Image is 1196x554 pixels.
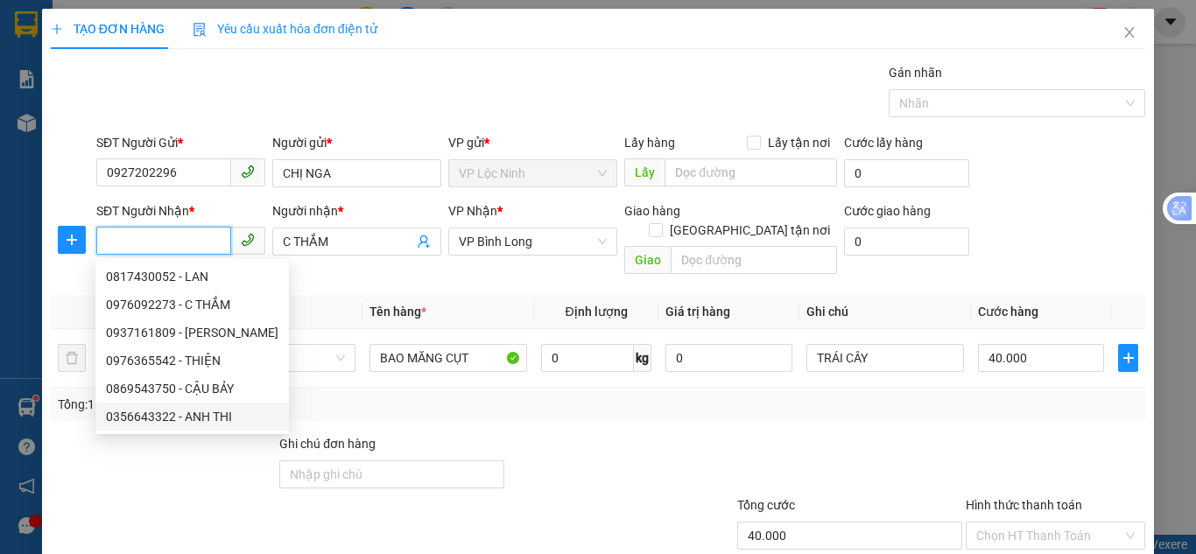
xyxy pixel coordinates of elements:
[51,22,165,36] span: TẠO ĐƠN HÀNG
[95,263,289,291] div: 0817430052 - LAN
[565,305,627,319] span: Định lượng
[665,344,791,372] input: 0
[799,295,971,329] th: Ghi chú
[15,17,42,35] span: Gửi:
[134,117,158,136] span: CC :
[241,165,255,179] span: phone
[59,233,85,247] span: plus
[95,319,289,347] div: 0937161809 - trần điền
[95,291,289,319] div: 0976092273 - C THẮM
[1119,351,1137,365] span: plus
[1122,25,1136,39] span: close
[58,226,86,254] button: plus
[193,22,377,36] span: Yêu cầu xuất hóa đơn điện tử
[966,498,1082,512] label: Hình thức thanh toán
[665,305,730,319] span: Giá trị hàng
[417,235,431,249] span: user-add
[671,246,837,274] input: Dọc đường
[15,15,124,57] div: VP Lộc Ninh
[624,136,675,150] span: Lấy hàng
[137,15,256,57] div: VP Bình Triệu
[106,407,278,426] div: 0356643322 - ANH THI
[624,158,665,186] span: Lấy
[241,233,255,247] span: phone
[806,344,964,372] input: Ghi Chú
[106,323,278,342] div: 0937161809 - [PERSON_NAME]
[96,201,265,221] div: SĐT Người Nhận
[665,158,837,186] input: Dọc đường
[137,57,256,78] div: A TRƯỜNG
[106,295,278,314] div: 0976092273 - C THẮM
[737,498,795,512] span: Tổng cước
[15,57,124,78] div: ĐƯỢC
[369,344,527,372] input: VD: Bàn, Ghế
[106,379,278,398] div: 0869543750 - CẬU BẢY
[137,17,179,35] span: Nhận:
[448,133,617,152] div: VP gửi
[624,246,671,274] span: Giao
[978,305,1038,319] span: Cước hàng
[844,228,969,256] input: Cước giao hàng
[58,344,86,372] button: delete
[844,136,923,150] label: Cước lấy hàng
[369,305,426,319] span: Tên hàng
[663,221,837,240] span: [GEOGRAPHIC_DATA] tận nơi
[844,159,969,187] input: Cước lấy hàng
[95,347,289,375] div: 0976365542 - THIỆN
[272,201,441,221] div: Người nhận
[58,395,463,414] div: Tổng: 1
[761,133,837,152] span: Lấy tận nơi
[844,204,931,218] label: Cước giao hàng
[96,133,265,152] div: SĐT Người Gửi
[624,204,680,218] span: Giao hàng
[272,133,441,152] div: Người gửi
[448,204,497,218] span: VP Nhận
[459,160,607,186] span: VP Lộc Ninh
[193,23,207,37] img: icon
[1105,9,1154,58] button: Close
[459,228,607,255] span: VP Bình Long
[106,351,278,370] div: 0976365542 - THIỆN
[279,460,504,488] input: Ghi chú đơn hàng
[106,267,278,286] div: 0817430052 - LAN
[279,437,376,451] label: Ghi chú đơn hàng
[889,66,942,80] label: Gán nhãn
[95,403,289,431] div: 0356643322 - ANH THI
[134,113,257,137] div: 50.000
[95,375,289,403] div: 0869543750 - CẬU BẢY
[51,23,63,35] span: plus
[634,344,651,372] span: kg
[1118,344,1138,372] button: plus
